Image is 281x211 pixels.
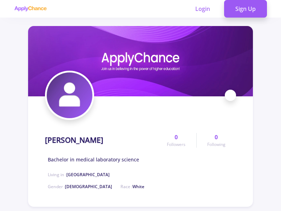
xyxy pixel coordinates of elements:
span: Race : [120,184,144,190]
img: applychance logo text only [14,6,47,12]
span: White [132,184,144,190]
span: Following [207,141,226,148]
span: Living in : [48,172,110,178]
span: Followers [167,141,185,148]
a: 0Following [196,133,236,148]
img: Aslancover image [28,26,253,96]
span: Gender : [48,184,112,190]
span: [GEOGRAPHIC_DATA] [66,172,110,178]
span: 0 [175,133,178,141]
a: 0Followers [156,133,196,148]
span: Bachelor in medical laboratory science [48,156,139,163]
span: [DEMOGRAPHIC_DATA] [65,184,112,190]
span: 0 [215,133,218,141]
img: Aslanavatar [47,72,92,118]
h1: [PERSON_NAME] [45,136,103,145]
